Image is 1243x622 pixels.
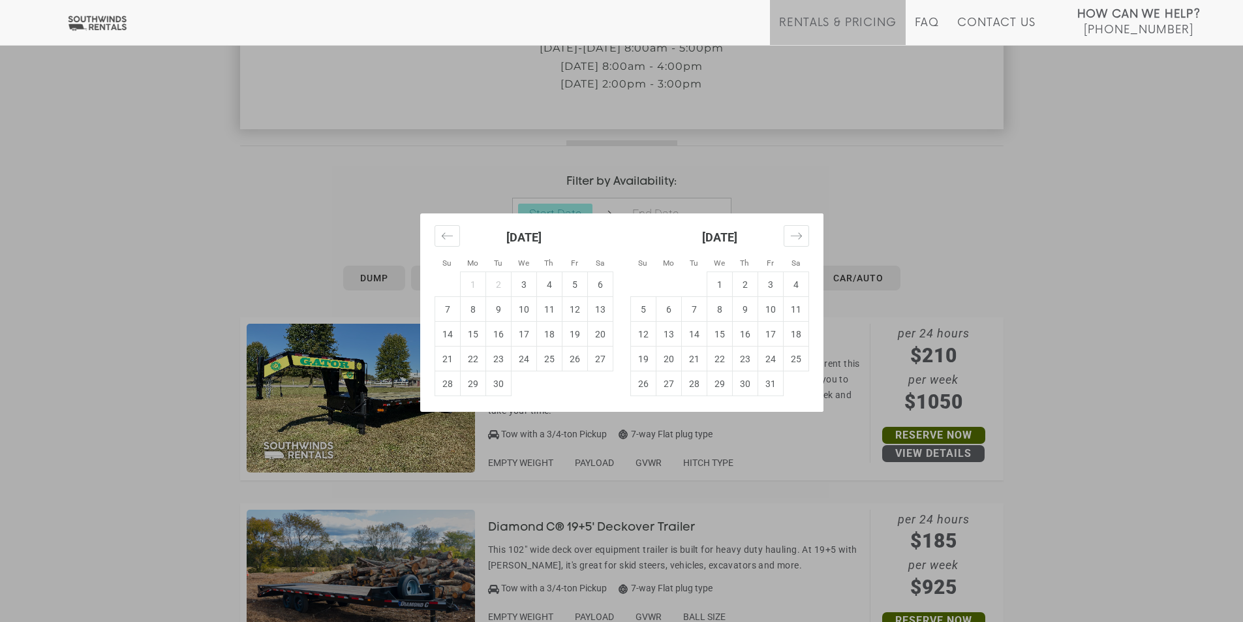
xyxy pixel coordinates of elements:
[784,225,809,247] span: Jump to next month
[758,347,783,371] td: 24
[656,322,681,347] td: 13
[656,297,681,322] td: 6
[587,297,613,322] td: 13
[630,347,656,371] td: 19
[681,297,707,322] td: 7
[460,297,485,322] td: 8
[485,297,511,322] td: 9
[435,347,460,371] td: 21
[518,258,529,268] small: We
[485,371,511,396] td: 30
[732,297,758,322] td: 9
[714,258,725,268] small: We
[638,258,647,268] small: Su
[656,371,681,396] td: 27
[435,371,460,396] td: 28
[758,272,783,297] td: 3
[536,347,562,371] td: 25
[435,297,460,322] td: 7
[915,16,940,45] a: FAQ
[732,272,758,297] td: 2
[663,258,674,268] small: Mo
[732,347,758,371] td: 23
[460,347,485,371] td: 22
[596,258,604,268] small: Sa
[562,272,587,297] td: 5
[485,347,511,371] td: 23
[957,16,1035,45] a: Contact Us
[562,347,587,371] td: 26
[702,230,737,244] strong: [DATE]
[732,371,758,396] td: 30
[485,272,511,297] td: 2
[767,258,774,268] small: Fr
[571,258,578,268] small: Fr
[783,297,808,322] td: 11
[779,16,896,45] a: Rentals & Pricing
[707,347,732,371] td: 22
[1084,23,1193,37] span: [PHONE_NUMBER]
[783,272,808,297] td: 4
[544,258,553,268] small: Th
[485,322,511,347] td: 16
[707,272,732,297] td: 1
[681,347,707,371] td: 21
[758,297,783,322] td: 10
[681,371,707,396] td: 28
[587,272,613,297] td: 6
[65,15,129,31] img: Southwinds Rentals Logo
[1077,8,1201,21] strong: How Can We Help?
[587,322,613,347] td: 20
[511,297,536,322] td: 10
[460,272,485,297] td: 1
[707,297,732,322] td: 8
[740,258,749,268] small: Th
[511,347,536,371] td: 24
[460,322,485,347] td: 15
[690,258,698,268] small: Tu
[1077,7,1201,35] a: How Can We Help? [PHONE_NUMBER]
[656,347,681,371] td: 20
[511,322,536,347] td: 17
[783,322,808,347] td: 18
[562,297,587,322] td: 12
[630,322,656,347] td: 12
[536,297,562,322] td: 11
[494,258,502,268] small: Tu
[467,258,478,268] small: Mo
[630,371,656,396] td: 26
[511,272,536,297] td: 3
[460,371,485,396] td: 29
[732,322,758,347] td: 16
[506,230,542,244] strong: [DATE]
[758,322,783,347] td: 17
[442,258,452,268] small: Su
[783,347,808,371] td: 25
[630,297,656,322] td: 5
[562,322,587,347] td: 19
[536,322,562,347] td: 18
[681,322,707,347] td: 14
[758,371,783,396] td: 31
[536,272,562,297] td: 4
[707,371,732,396] td: 29
[707,322,732,347] td: 15
[435,322,460,347] td: 14
[791,258,800,268] small: Sa
[587,347,613,371] td: 27
[435,225,460,247] span: Jump to previous month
